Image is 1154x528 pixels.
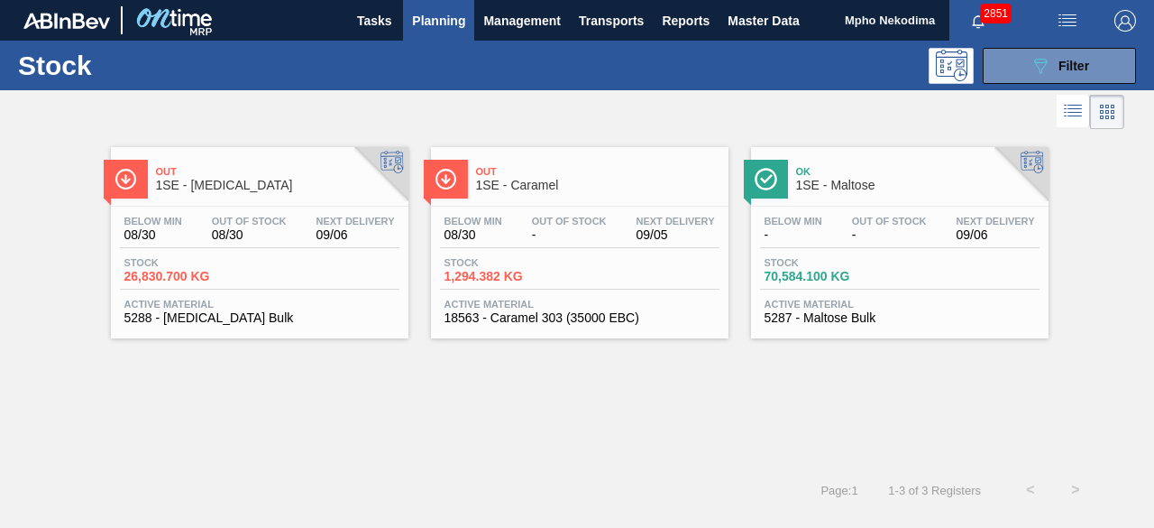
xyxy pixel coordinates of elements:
span: Out [156,166,399,177]
span: 1 - 3 of 3 Registers [885,484,981,497]
span: Out Of Stock [532,216,607,227]
span: Active Material [124,299,395,310]
div: Programming: no user selected [929,48,974,84]
h1: Stock [18,55,267,76]
img: Ícone [114,168,137,190]
span: - [532,228,607,242]
span: Active Material [444,299,715,310]
span: Stock [765,257,891,268]
span: Below Min [124,216,182,227]
span: Planning [412,10,465,32]
img: userActions [1057,10,1078,32]
button: < [1008,468,1053,513]
span: Next Delivery [957,216,1035,227]
span: Filter [1058,59,1089,73]
div: Card Vision [1090,95,1124,129]
span: Page : 1 [820,484,857,497]
span: Next Delivery [637,216,715,227]
span: 09/05 [637,228,715,242]
span: 2851 [980,4,1012,23]
span: Below Min [765,216,822,227]
span: 26,830.700 KG [124,270,251,283]
span: Below Min [444,216,502,227]
span: - [852,228,927,242]
span: Tasks [354,10,394,32]
span: 1SE - Maltose [796,179,1040,192]
span: 1SE - Dextrose [156,179,399,192]
button: Notifications [949,8,1007,33]
span: 09/06 [957,228,1035,242]
img: TNhmsLtSVTkK8tSr43FrP2fwEKptu5GPRR3wAAAABJRU5ErkJggg== [23,13,110,29]
a: ÍconeOk1SE - MaltoseBelow Min-Out Of Stock-Next Delivery09/06Stock70,584.100 KGActive Material528... [737,134,1058,338]
img: Ícone [435,168,457,190]
button: > [1053,468,1098,513]
span: 5288 - Dextrose Bulk [124,311,395,325]
span: 08/30 [212,228,287,242]
span: Stock [124,257,251,268]
a: ÍconeOut1SE - [MEDICAL_DATA]Below Min08/30Out Of Stock08/30Next Delivery09/06Stock26,830.700 KGAc... [97,134,417,338]
span: 1,294.382 KG [444,270,571,283]
span: 18563 - Caramel 303 (35000 EBC) [444,311,715,325]
span: Out Of Stock [852,216,927,227]
a: ÍconeOut1SE - CaramelBelow Min08/30Out Of Stock-Next Delivery09/05Stock1,294.382 KGActive Materia... [417,134,737,338]
span: Out [476,166,719,177]
div: List Vision [1057,95,1090,129]
button: Filter [983,48,1136,84]
span: Transports [579,10,644,32]
span: 1SE - Caramel [476,179,719,192]
span: Out Of Stock [212,216,287,227]
span: Management [483,10,561,32]
span: 5287 - Maltose Bulk [765,311,1035,325]
span: Next Delivery [316,216,395,227]
span: Ok [796,166,1040,177]
img: Ícone [755,168,777,190]
span: 09/06 [316,228,395,242]
span: 08/30 [444,228,502,242]
span: Master Data [728,10,799,32]
img: Logout [1114,10,1136,32]
span: Active Material [765,299,1035,310]
span: 08/30 [124,228,182,242]
span: - [765,228,822,242]
span: 70,584.100 KG [765,270,891,283]
span: Reports [662,10,710,32]
span: Stock [444,257,571,268]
